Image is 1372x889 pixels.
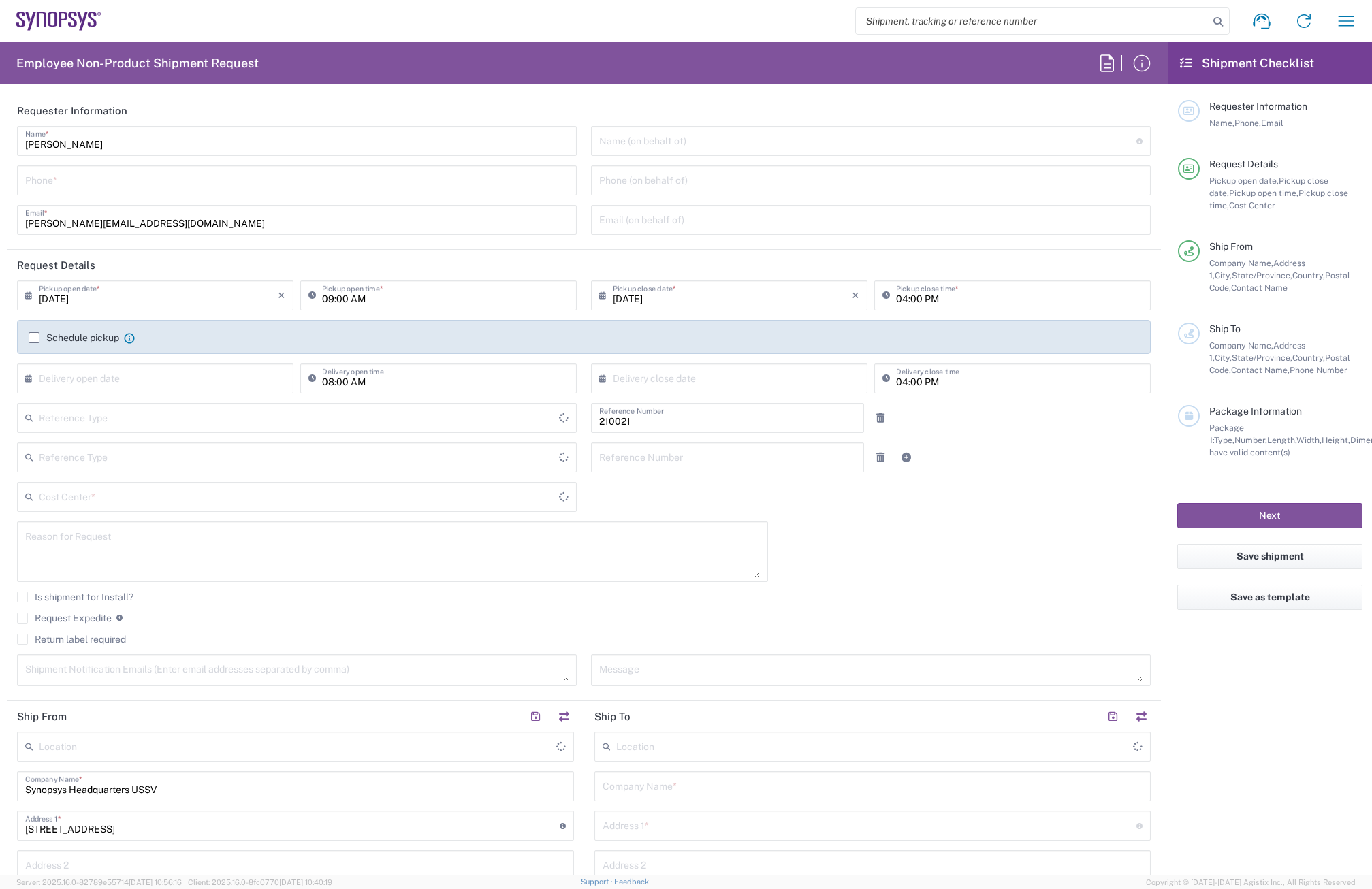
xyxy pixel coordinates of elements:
span: Contact Name [1231,282,1288,293]
span: Pickup open date, [1209,176,1279,186]
button: Save as template [1177,585,1362,610]
span: State/Province, [1232,270,1292,280]
h2: Employee Non-Product Shipment Request [16,55,259,71]
span: Company Name, [1209,258,1273,268]
span: Email [1261,118,1283,128]
h2: Requester Information [17,104,127,118]
a: Remove Reference [871,448,890,467]
span: Type, [1214,435,1234,445]
input: Shipment, tracking or reference number [856,8,1209,34]
span: Length, [1267,435,1296,445]
span: Name, [1209,118,1234,128]
span: Height, [1322,435,1350,445]
label: Schedule pickup [29,332,119,343]
span: Requester Information [1209,101,1307,112]
label: Return label required [17,634,126,645]
i: × [852,285,859,306]
span: State/Province, [1232,353,1292,363]
span: Server: 2025.16.0-82789e55714 [16,878,182,886]
span: Copyright © [DATE]-[DATE] Agistix Inc., All Rights Reserved [1146,876,1356,888]
span: Package Information [1209,406,1302,417]
a: Feedback [614,877,649,886]
span: [DATE] 10:56:16 [129,878,182,886]
span: City, [1215,270,1232,280]
span: Country, [1292,353,1325,363]
span: Ship From [1209,241,1253,252]
a: Support [581,877,615,886]
label: Is shipment for Install? [17,592,133,602]
span: Package 1: [1209,423,1244,445]
button: Next [1177,503,1362,528]
span: Number, [1234,435,1267,445]
i: × [278,285,285,306]
h2: Ship To [594,710,631,724]
span: Phone, [1234,118,1261,128]
h2: Request Details [17,259,95,272]
h2: Shipment Checklist [1180,55,1314,71]
a: Remove Reference [871,408,890,427]
span: Ship To [1209,323,1241,334]
span: Width, [1296,435,1322,445]
label: Request Expedite [17,613,112,624]
span: [DATE] 10:40:19 [279,878,332,886]
span: Contact Name, [1231,365,1290,375]
span: Company Name, [1209,340,1273,351]
span: City, [1215,353,1232,363]
span: Client: 2025.16.0-8fc0770 [188,878,332,886]
span: Country, [1292,270,1325,280]
span: Phone Number [1290,365,1347,375]
span: Pickup open time, [1229,188,1298,198]
span: Request Details [1209,159,1278,169]
span: Cost Center [1229,200,1275,210]
h2: Ship From [17,710,67,724]
a: Add Reference [897,448,916,467]
button: Save shipment [1177,544,1362,569]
